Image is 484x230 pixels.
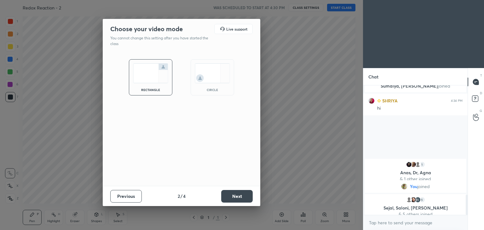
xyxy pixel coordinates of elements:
[178,193,180,199] h4: 2
[410,184,418,189] span: You
[406,197,412,203] img: default.png
[181,193,182,199] h4: /
[410,161,417,168] img: f4c8da8fa90f4cf2864d62636100b08d.jpg
[195,63,230,83] img: circleScreenIcon.acc0effb.svg
[133,63,168,83] img: normalScreenIcon.ae25ed63.svg
[110,25,183,33] h2: Choose your video mode
[138,88,163,91] div: rectangle
[183,193,186,199] h4: 4
[110,35,212,47] p: You cannot change this setting after you have started the class
[480,73,482,78] p: T
[438,83,450,89] span: joined
[369,176,462,181] p: & 1 other joined
[415,161,421,168] img: default.png
[368,98,375,104] img: 4cb24c293c274ea0b3549094a208e7bd.jpg
[369,170,462,175] p: Anas, Dr, Agna
[480,91,482,95] p: D
[369,212,462,217] p: & 5 others joined
[419,197,425,203] div: 5
[363,85,468,215] div: grid
[480,108,482,113] p: G
[418,184,430,189] span: joined
[401,183,407,190] img: b41c7e87cd84428c80b38b7c8c47b8b0.jpg
[406,161,412,168] img: 47e70e39cad44a46835e24796e0b21cb.jpg
[381,97,398,104] h6: SHRIYA
[369,83,462,89] p: Sumaiya, [PERSON_NAME]
[200,88,225,91] div: circle
[419,161,425,168] div: 1
[226,27,247,31] h5: Live support
[110,190,142,203] button: Previous
[410,197,417,203] img: 2ce1f73585fb4c528a5241e3aefa827c.jpg
[221,190,253,203] button: Next
[451,99,463,103] div: 4:34 PM
[369,205,462,210] p: Sejal, Saloni, [PERSON_NAME]
[415,197,421,203] img: 3
[363,68,383,85] p: Chat
[377,99,381,103] img: Learner_Badge_beginner_1_8b307cf2a0.svg
[377,105,463,112] div: hi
